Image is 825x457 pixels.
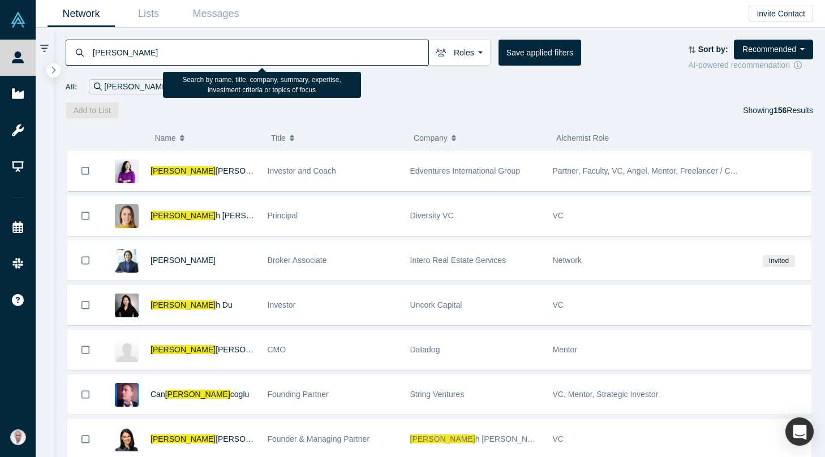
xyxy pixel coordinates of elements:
button: Recommended [734,40,813,59]
span: [PERSON_NAME] [165,390,230,399]
button: Invite Contact [749,6,813,21]
span: Name [154,126,175,150]
img: Sara Varni's Profile Image [115,338,139,362]
span: h [PERSON_NAME] Fund [475,434,568,443]
a: [PERSON_NAME][PERSON_NAME] [151,434,281,443]
button: Title [271,126,402,150]
span: [PERSON_NAME] [410,434,475,443]
img: Sarah Millar's Profile Image [115,204,139,228]
a: [PERSON_NAME] [151,256,216,265]
span: h [PERSON_NAME] [216,211,287,220]
span: [PERSON_NAME] [216,434,281,443]
span: Founding Partner [268,390,329,399]
img: Sarah Du's Profile Image [115,294,139,317]
div: [PERSON_NAME] [89,79,183,94]
div: AI-powered recommendation [688,59,813,71]
span: Results [774,106,813,115]
a: Can[PERSON_NAME]coglu [151,390,249,399]
span: [PERSON_NAME] [151,345,216,354]
a: Lists [115,1,182,27]
span: coglu [230,390,249,399]
span: String Ventures [410,390,465,399]
span: VC [553,434,564,443]
button: Roles [428,40,491,66]
span: [PERSON_NAME] [151,434,216,443]
a: Messages [182,1,250,27]
button: Name [154,126,259,150]
input: Search by name, title, company, summary, expertise, investment criteria or topics of focus [92,39,428,66]
strong: Sort by: [698,45,728,54]
img: Alchemist Vault Logo [10,12,26,28]
button: Save applied filters [499,40,581,66]
img: Vetri Venthan Elango's Account [10,429,26,445]
span: Invited [763,255,794,267]
img: Sarah K Lee's Profile Image [115,159,139,183]
strong: 156 [774,106,787,115]
span: Edventures International Group [410,166,521,175]
a: [PERSON_NAME][PERSON_NAME] [151,345,281,354]
button: Remove Filter [169,80,178,93]
span: [PERSON_NAME] [216,345,281,354]
span: Broker Associate [268,256,327,265]
a: [PERSON_NAME]h [PERSON_NAME] [151,211,287,220]
span: VC [553,300,564,309]
span: [PERSON_NAME] [151,166,216,175]
a: [PERSON_NAME][PERSON_NAME] [151,166,281,175]
a: [PERSON_NAME]h Du [151,300,233,309]
button: Bookmark [68,375,103,414]
span: Network [553,256,582,265]
span: [PERSON_NAME] [151,300,216,309]
button: Bookmark [68,330,103,369]
img: Can Saracoglu's Profile Image [115,383,139,407]
span: [PERSON_NAME] [151,211,216,220]
span: Mentor [553,345,578,354]
a: Network [48,1,115,27]
span: Founder & Managing Partner [268,434,370,443]
span: CMO [268,345,286,354]
span: Title [271,126,286,150]
span: Datadog [410,345,440,354]
span: [PERSON_NAME] [216,166,281,175]
span: VC [553,211,564,220]
div: Showing [743,102,813,118]
span: Intero Real Estate Services [410,256,506,265]
span: Diversity VC [410,211,454,220]
span: Investor and Coach [268,166,336,175]
span: Company [414,126,448,150]
button: Add to List [66,102,119,118]
button: Bookmark [68,286,103,325]
button: Bookmark [68,196,103,235]
span: h Du [216,300,233,309]
img: Sarah Smith's Profile Image [115,428,139,451]
span: All: [66,81,78,93]
span: Uncork Capital [410,300,462,309]
span: Principal [268,211,298,220]
img: Andy Tse's Profile Image [115,249,139,273]
span: Can [151,390,165,399]
button: Bookmark [68,151,103,191]
button: Bookmark [68,241,103,280]
span: VC, Mentor, Strategic Investor [553,390,659,399]
button: Company [414,126,544,150]
span: Alchemist Role [556,133,609,143]
span: Investor [268,300,296,309]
